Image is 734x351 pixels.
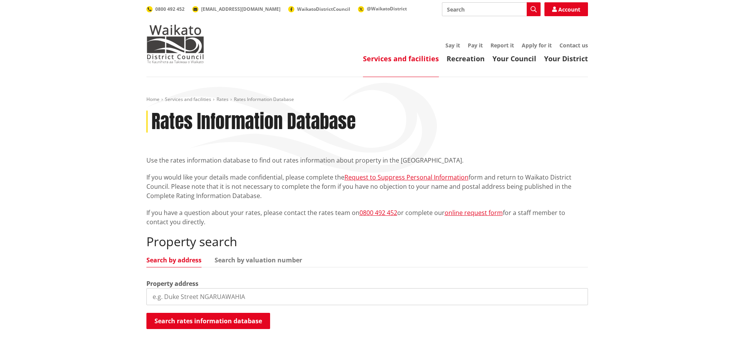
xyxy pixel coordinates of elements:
input: Search input [442,2,541,16]
img: Waikato District Council - Te Kaunihera aa Takiwaa o Waikato [146,25,204,63]
p: If you have a question about your rates, please contact the rates team on or complete our for a s... [146,208,588,227]
a: Contact us [559,42,588,49]
a: Search by address [146,257,202,263]
a: Say it [445,42,460,49]
a: [EMAIL_ADDRESS][DOMAIN_NAME] [192,6,280,12]
nav: breadcrumb [146,96,588,103]
a: Account [544,2,588,16]
span: WaikatoDistrictCouncil [297,6,350,12]
a: Your District [544,54,588,63]
span: Rates Information Database [234,96,294,102]
h1: Rates Information Database [151,111,356,133]
a: 0800 492 452 [146,6,185,12]
a: Services and facilities [165,96,211,102]
a: Your Council [492,54,536,63]
span: 0800 492 452 [155,6,185,12]
a: Home [146,96,160,102]
a: Rates [217,96,228,102]
a: Pay it [468,42,483,49]
p: Use the rates information database to find out rates information about property in the [GEOGRAPHI... [146,156,588,165]
a: Recreation [447,54,485,63]
a: online request form [445,208,503,217]
input: e.g. Duke Street NGARUAWAHIA [146,288,588,305]
a: Apply for it [522,42,552,49]
a: WaikatoDistrictCouncil [288,6,350,12]
a: Report it [490,42,514,49]
span: [EMAIL_ADDRESS][DOMAIN_NAME] [201,6,280,12]
label: Property address [146,279,198,288]
button: Search rates information database [146,313,270,329]
a: Search by valuation number [215,257,302,263]
span: @WaikatoDistrict [367,5,407,12]
a: Services and facilities [363,54,439,63]
a: 0800 492 452 [359,208,397,217]
a: @WaikatoDistrict [358,5,407,12]
a: Request to Suppress Personal Information [344,173,469,181]
p: If you would like your details made confidential, please complete the form and return to Waikato ... [146,173,588,200]
h2: Property search [146,234,588,249]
